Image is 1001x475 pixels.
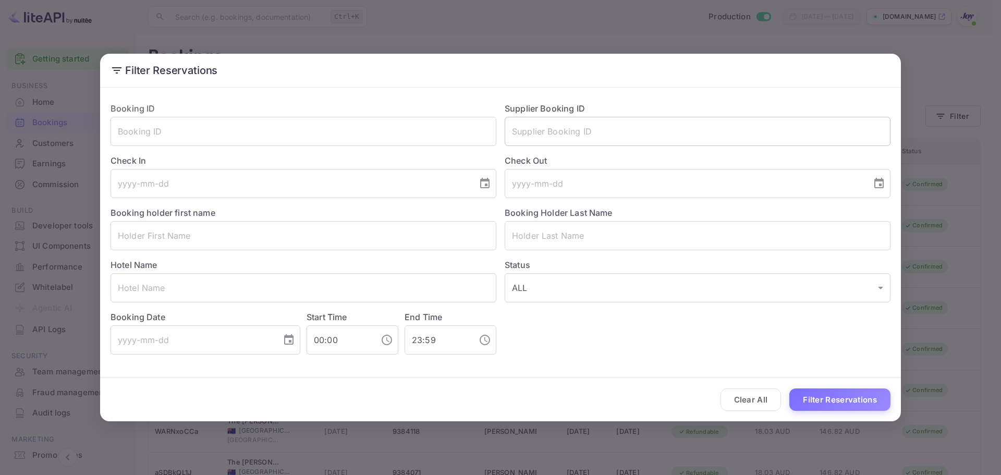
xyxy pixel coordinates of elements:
[721,388,782,411] button: Clear All
[307,325,372,355] input: hh:mm
[111,311,300,323] label: Booking Date
[376,330,397,350] button: Choose time, selected time is 12:00 AM
[307,312,347,322] label: Start Time
[505,169,864,198] input: yyyy-mm-dd
[474,173,495,194] button: Choose date
[505,103,585,114] label: Supplier Booking ID
[111,260,157,270] label: Hotel Name
[111,103,155,114] label: Booking ID
[505,221,890,250] input: Holder Last Name
[100,54,901,87] h2: Filter Reservations
[111,208,215,218] label: Booking holder first name
[278,330,299,350] button: Choose date
[505,273,890,302] div: ALL
[505,117,890,146] input: Supplier Booking ID
[505,154,890,167] label: Check Out
[405,325,470,355] input: hh:mm
[474,330,495,350] button: Choose time, selected time is 11:59 PM
[111,117,496,146] input: Booking ID
[869,173,889,194] button: Choose date
[405,312,442,322] label: End Time
[111,221,496,250] input: Holder First Name
[505,208,613,218] label: Booking Holder Last Name
[111,154,496,167] label: Check In
[505,259,890,271] label: Status
[111,169,470,198] input: yyyy-mm-dd
[111,273,496,302] input: Hotel Name
[789,388,890,411] button: Filter Reservations
[111,325,274,355] input: yyyy-mm-dd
